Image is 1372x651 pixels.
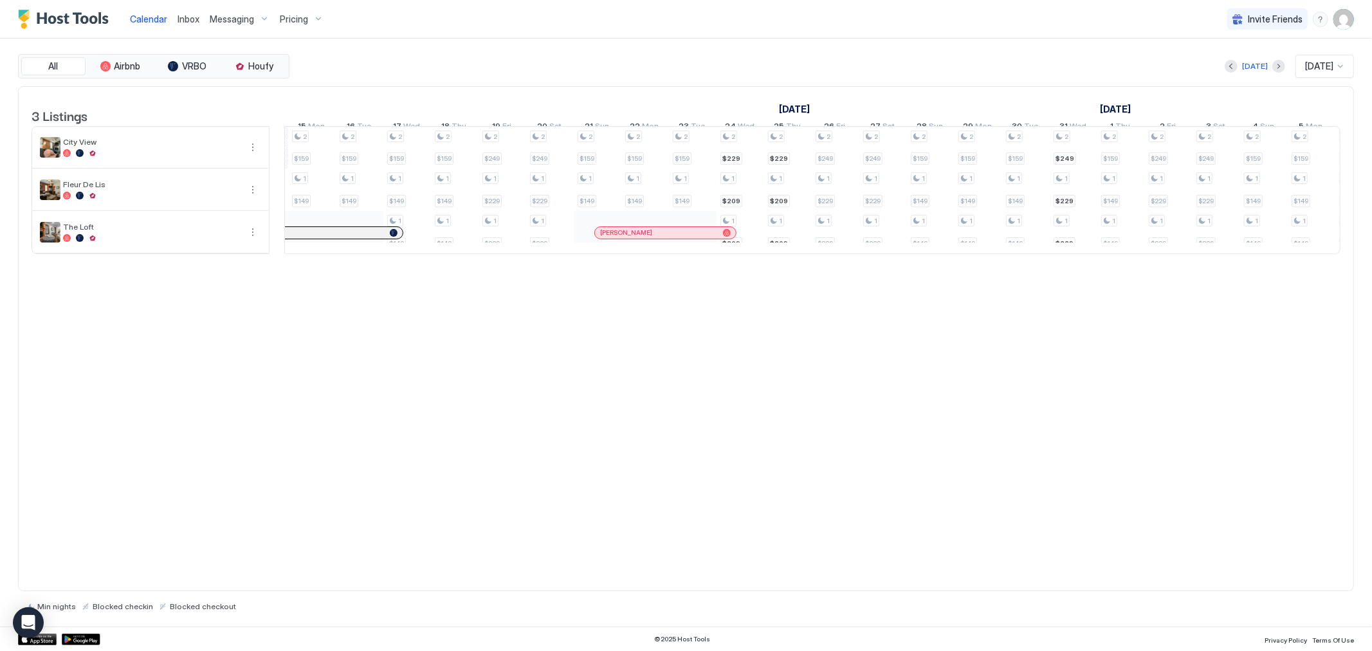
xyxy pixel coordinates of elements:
span: $149 [294,197,309,205]
span: 22 [630,121,641,134]
span: 2 [1255,133,1259,141]
a: December 22, 2025 [627,118,663,137]
span: 2 [636,133,640,141]
a: December 29, 2025 [960,118,996,137]
span: $149 [913,197,928,205]
span: 2 [351,133,354,141]
span: 2 [1160,121,1166,134]
span: 1 [1017,217,1020,225]
span: 2 [1160,133,1164,141]
span: $159 [675,154,690,163]
span: Thu [1116,121,1131,134]
span: 1 [351,174,354,183]
div: listing image [40,222,60,243]
span: 17 [393,121,401,134]
span: $229 [1151,239,1166,248]
a: Google Play Store [62,634,100,645]
button: All [21,57,86,75]
a: December 24, 2025 [722,118,758,137]
span: $149 [960,239,975,248]
a: December 25, 2025 [771,118,804,137]
span: $229 [818,197,833,205]
span: 2 [1303,133,1306,141]
span: 2 [541,133,545,141]
span: 28 [917,121,928,134]
div: menu [245,140,261,155]
span: 2 [779,133,783,141]
span: $159 [389,154,404,163]
span: 1 [1207,174,1211,183]
span: $229 [865,197,881,205]
a: December 20, 2025 [534,118,565,137]
span: Mon [976,121,992,134]
span: 1 [1255,174,1258,183]
span: City View [63,137,240,147]
span: $149 [1103,239,1118,248]
span: Fleur De Lis [63,179,240,189]
span: Mon [308,121,325,134]
span: 1 [827,217,830,225]
span: 1 [493,174,497,183]
span: 2 [1065,133,1068,141]
span: [PERSON_NAME] [600,228,652,237]
span: 1 [589,174,592,183]
span: 1 [541,217,544,225]
span: 2 [589,133,592,141]
span: 1 [779,217,782,225]
span: Wed [403,121,420,134]
span: Tue [691,121,706,134]
a: December 27, 2025 [867,118,898,137]
button: Previous month [1225,60,1238,73]
span: 1 [1111,121,1114,134]
span: $149 [1294,239,1308,248]
span: Blocked checkout [170,601,236,611]
span: $149 [627,197,642,205]
span: $159 [294,154,309,163]
span: 1 [1160,217,1163,225]
span: 15 [298,121,306,134]
a: Terms Of Use [1312,632,1354,646]
span: $159 [580,154,594,163]
a: December 21, 2025 [581,118,612,137]
span: $159 [342,154,356,163]
span: 1 [493,217,497,225]
span: $249 [532,154,547,163]
span: 1 [1112,217,1115,225]
button: More options [245,182,261,197]
span: 1 [1065,217,1068,225]
span: Messaging [210,14,254,25]
span: $229 [1198,197,1214,205]
div: [DATE] [1242,60,1268,72]
span: 2 [1112,133,1116,141]
div: menu [1313,12,1328,27]
span: 1 [1255,217,1258,225]
span: Fri [837,121,846,134]
div: menu [245,225,261,240]
span: $229 [532,197,547,205]
button: Next month [1272,60,1285,73]
span: Tue [357,121,371,134]
span: 2 [684,133,688,141]
span: All [49,60,59,72]
span: 23 [679,121,690,134]
span: 3 Listings [32,105,87,125]
span: Thu [452,121,467,134]
span: 1 [636,174,639,183]
div: menu [245,182,261,197]
span: Mon [1306,121,1323,134]
span: 1 [446,174,449,183]
span: $249 [1198,154,1214,163]
span: Tue [1025,121,1039,134]
span: 24 [725,121,736,134]
span: $229 [484,197,500,205]
a: January 5, 2026 [1296,118,1326,137]
span: Inbox [178,14,199,24]
span: $149 [580,197,594,205]
span: 1 [1065,174,1068,183]
span: $249 [865,154,881,163]
a: January 1, 2026 [1097,100,1134,118]
span: 1 [684,174,687,183]
span: 2 [731,133,735,141]
span: 2 [969,133,973,141]
span: $149 [437,197,452,205]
